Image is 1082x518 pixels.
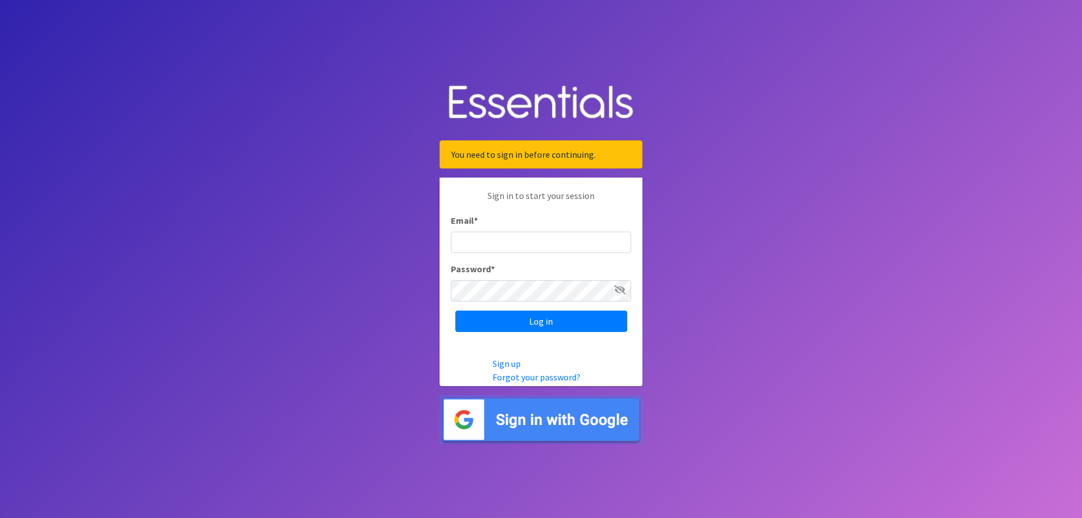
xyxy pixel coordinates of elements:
a: Sign up [493,358,521,369]
abbr: required [491,263,495,275]
a: Forgot your password? [493,371,580,383]
img: Sign in with Google [440,395,642,444]
img: Human Essentials [440,74,642,132]
label: Password [451,262,495,276]
input: Log in [455,311,627,332]
abbr: required [474,215,478,226]
p: Sign in to start your session [451,189,631,214]
div: You need to sign in before continuing. [440,140,642,169]
label: Email [451,214,478,227]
